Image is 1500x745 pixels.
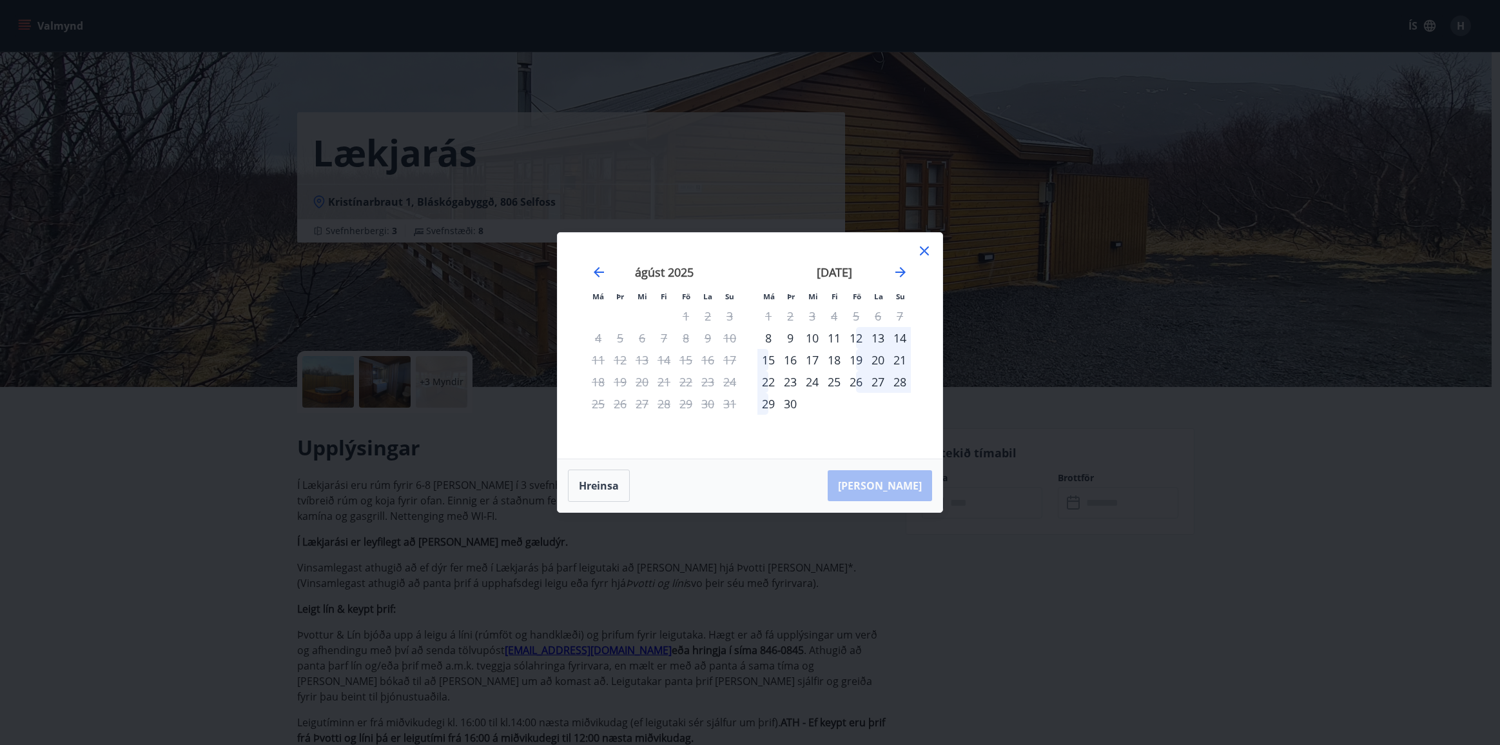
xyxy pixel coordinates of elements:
[661,292,667,301] small: Fi
[845,349,867,371] td: Choose föstudagur, 19. september 2025 as your check-in date. It’s available.
[801,349,823,371] div: 17
[568,470,630,502] button: Hreinsa
[832,292,838,301] small: Fi
[592,292,604,301] small: Má
[801,371,823,393] td: Choose miðvikudagur, 24. september 2025 as your check-in date. It’s available.
[675,393,697,415] td: Not available. föstudagur, 29. ágúst 2025
[587,327,609,349] td: Not available. mánudagur, 4. ágúst 2025
[653,371,675,393] td: Not available. fimmtudagur, 21. ágúst 2025
[823,305,845,327] td: Not available. fimmtudagur, 4. september 2025
[889,349,911,371] div: 21
[867,371,889,393] div: 27
[823,349,845,371] td: Choose fimmtudagur, 18. september 2025 as your check-in date. It’s available.
[889,327,911,349] div: 14
[801,371,823,393] div: 24
[889,371,911,393] td: Choose sunnudagur, 28. september 2025 as your check-in date. It’s available.
[631,327,653,349] td: Not available. miðvikudagur, 6. ágúst 2025
[609,349,631,371] td: Not available. þriðjudagur, 12. ágúst 2025
[609,371,631,393] td: Not available. þriðjudagur, 19. ágúst 2025
[587,349,609,371] td: Not available. mánudagur, 11. ágúst 2025
[874,292,883,301] small: La
[823,349,845,371] div: 18
[757,327,779,349] td: Choose mánudagur, 8. september 2025 as your check-in date. It’s available.
[573,248,927,443] div: Calendar
[817,264,852,280] strong: [DATE]
[587,371,609,393] td: Not available. mánudagur, 18. ágúst 2025
[587,393,609,415] td: Not available. mánudagur, 25. ágúst 2025
[787,292,795,301] small: Þr
[719,305,741,327] td: Not available. sunnudagur, 3. ágúst 2025
[845,349,867,371] div: 19
[719,371,741,393] td: Not available. sunnudagur, 24. ágúst 2025
[653,393,675,415] td: Not available. fimmtudagur, 28. ágúst 2025
[889,371,911,393] div: 28
[779,393,801,415] td: Choose þriðjudagur, 30. september 2025 as your check-in date. It’s available.
[823,327,845,349] div: 11
[591,264,607,280] div: Move backward to switch to the previous month.
[893,264,908,280] div: Move forward to switch to the next month.
[845,305,867,327] td: Not available. föstudagur, 5. september 2025
[757,349,779,371] td: Choose mánudagur, 15. september 2025 as your check-in date. It’s available.
[867,327,889,349] td: Choose laugardagur, 13. september 2025 as your check-in date. It’s available.
[631,371,653,393] td: Not available. miðvikudagur, 20. ágúst 2025
[675,349,697,371] td: Not available. föstudagur, 15. ágúst 2025
[631,349,653,371] td: Not available. miðvikudagur, 13. ágúst 2025
[779,349,801,371] td: Choose þriðjudagur, 16. september 2025 as your check-in date. It’s available.
[823,327,845,349] td: Choose fimmtudagur, 11. september 2025 as your check-in date. It’s available.
[703,292,712,301] small: La
[697,305,719,327] td: Not available. laugardagur, 2. ágúst 2025
[697,371,719,393] td: Not available. laugardagur, 23. ágúst 2025
[719,393,741,415] td: Not available. sunnudagur, 31. ágúst 2025
[757,327,779,349] div: Aðeins innritun í boði
[845,327,867,349] div: 12
[801,327,823,349] div: 10
[853,292,861,301] small: Fö
[896,292,905,301] small: Su
[779,371,801,393] td: Choose þriðjudagur, 23. september 2025 as your check-in date. It’s available.
[801,327,823,349] td: Choose miðvikudagur, 10. september 2025 as your check-in date. It’s available.
[801,305,823,327] td: Not available. miðvikudagur, 3. september 2025
[779,305,801,327] td: Not available. þriðjudagur, 2. september 2025
[801,349,823,371] td: Choose miðvikudagur, 17. september 2025 as your check-in date. It’s available.
[653,349,675,371] td: Not available. fimmtudagur, 14. ágúst 2025
[697,393,719,415] td: Not available. laugardagur, 30. ágúst 2025
[682,292,690,301] small: Fö
[638,292,647,301] small: Mi
[867,327,889,349] div: 13
[635,264,694,280] strong: ágúst 2025
[725,292,734,301] small: Su
[757,393,779,415] div: 29
[845,371,867,393] div: 26
[845,371,867,393] td: Choose föstudagur, 26. september 2025 as your check-in date. It’s available.
[779,327,801,349] div: 9
[719,327,741,349] td: Not available. sunnudagur, 10. ágúst 2025
[757,371,779,393] div: 22
[889,305,911,327] td: Not available. sunnudagur, 7. september 2025
[653,327,675,349] td: Not available. fimmtudagur, 7. ágúst 2025
[719,349,741,371] td: Not available. sunnudagur, 17. ágúst 2025
[867,349,889,371] div: 20
[823,371,845,393] td: Choose fimmtudagur, 25. september 2025 as your check-in date. It’s available.
[889,349,911,371] td: Choose sunnudagur, 21. september 2025 as your check-in date. It’s available.
[779,393,801,415] div: 30
[867,305,889,327] td: Not available. laugardagur, 6. september 2025
[763,292,775,301] small: Má
[609,327,631,349] td: Not available. þriðjudagur, 5. ágúst 2025
[757,349,779,371] div: 15
[779,327,801,349] td: Choose þriðjudagur, 9. september 2025 as your check-in date. It’s available.
[697,327,719,349] td: Not available. laugardagur, 9. ágúst 2025
[631,393,653,415] td: Not available. miðvikudagur, 27. ágúst 2025
[609,393,631,415] td: Not available. þriðjudagur, 26. ágúst 2025
[779,349,801,371] div: 16
[889,327,911,349] td: Choose sunnudagur, 14. september 2025 as your check-in date. It’s available.
[697,349,719,371] td: Not available. laugardagur, 16. ágúst 2025
[757,371,779,393] td: Choose mánudagur, 22. september 2025 as your check-in date. It’s available.
[823,371,845,393] div: 25
[779,371,801,393] div: 23
[757,305,779,327] td: Not available. mánudagur, 1. september 2025
[616,292,624,301] small: Þr
[867,349,889,371] td: Choose laugardagur, 20. september 2025 as your check-in date. It’s available.
[675,327,697,349] td: Not available. föstudagur, 8. ágúst 2025
[808,292,818,301] small: Mi
[675,371,697,393] td: Not available. föstudagur, 22. ágúst 2025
